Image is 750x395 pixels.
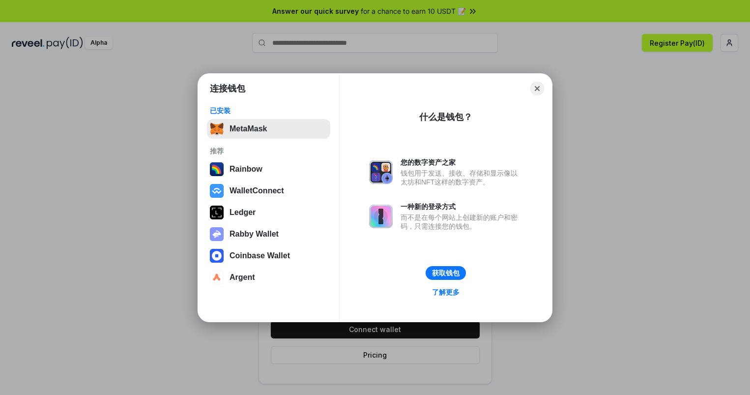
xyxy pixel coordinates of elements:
button: Close [530,82,544,95]
div: 一种新的登录方式 [401,202,522,211]
div: 钱包用于发送、接收、存储和显示像以太坊和NFT这样的数字资产。 [401,169,522,186]
div: Rabby Wallet [230,230,279,239]
img: svg+xml,%3Csvg%20xmlns%3D%22http%3A%2F%2Fwww.w3.org%2F2000%2Fsvg%22%20fill%3D%22none%22%20viewBox... [210,227,224,241]
img: svg+xml,%3Csvg%20xmlns%3D%22http%3A%2F%2Fwww.w3.org%2F2000%2Fsvg%22%20width%3D%2228%22%20height%3... [210,206,224,219]
div: 已安装 [210,106,327,115]
button: Ledger [207,203,330,222]
button: Rainbow [207,159,330,179]
button: MetaMask [207,119,330,139]
button: Rabby Wallet [207,224,330,244]
img: svg+xml,%3Csvg%20width%3D%2228%22%20height%3D%2228%22%20viewBox%3D%220%200%2028%2028%22%20fill%3D... [210,184,224,198]
img: svg+xml,%3Csvg%20width%3D%22120%22%20height%3D%22120%22%20viewBox%3D%220%200%20120%20120%22%20fil... [210,162,224,176]
div: MetaMask [230,124,267,133]
img: svg+xml,%3Csvg%20fill%3D%22none%22%20height%3D%2233%22%20viewBox%3D%220%200%2035%2033%22%20width%... [210,122,224,136]
button: Coinbase Wallet [207,246,330,266]
img: svg+xml,%3Csvg%20xmlns%3D%22http%3A%2F%2Fwww.w3.org%2F2000%2Fsvg%22%20fill%3D%22none%22%20viewBox... [369,160,393,184]
button: WalletConnect [207,181,330,201]
button: 获取钱包 [426,266,466,280]
a: 了解更多 [426,286,465,299]
div: Coinbase Wallet [230,251,290,260]
div: 什么是钱包？ [419,111,472,123]
div: Rainbow [230,165,262,174]
h1: 连接钱包 [210,83,245,94]
div: Argent [230,273,255,282]
img: svg+xml,%3Csvg%20width%3D%2228%22%20height%3D%2228%22%20viewBox%3D%220%200%2028%2028%22%20fill%3D... [210,249,224,263]
div: 推荐 [210,147,327,155]
div: 而不是在每个网站上创建新的账户和密码，只需连接您的钱包。 [401,213,522,231]
div: 了解更多 [432,288,460,297]
button: Argent [207,268,330,287]
div: WalletConnect [230,186,284,195]
div: 您的数字资产之家 [401,158,522,167]
img: svg+xml,%3Csvg%20xmlns%3D%22http%3A%2F%2Fwww.w3.org%2F2000%2Fsvg%22%20fill%3D%22none%22%20viewBox... [369,205,393,228]
div: 获取钱包 [432,269,460,277]
div: Ledger [230,208,256,217]
img: svg+xml,%3Csvg%20width%3D%2228%22%20height%3D%2228%22%20viewBox%3D%220%200%2028%2028%22%20fill%3D... [210,271,224,284]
